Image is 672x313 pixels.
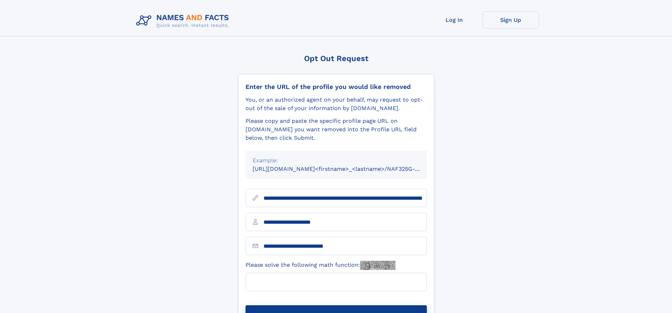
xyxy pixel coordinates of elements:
img: Logo Names and Facts [133,11,235,30]
label: Please solve the following math function: [246,261,395,270]
a: Sign Up [483,11,539,29]
div: Opt Out Request [238,54,434,63]
div: You, or an authorized agent on your behalf, may request to opt-out of the sale of your informatio... [246,96,427,113]
div: Please copy and paste the specific profile page URL on [DOMAIN_NAME] you want removed into the Pr... [246,117,427,142]
small: [URL][DOMAIN_NAME]<firstname>_<lastname>/NAF325G-xxxxxxxx [253,165,440,172]
div: Enter the URL of the profile you would like removed [246,83,427,91]
a: Log In [426,11,483,29]
div: Example: [253,156,420,165]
